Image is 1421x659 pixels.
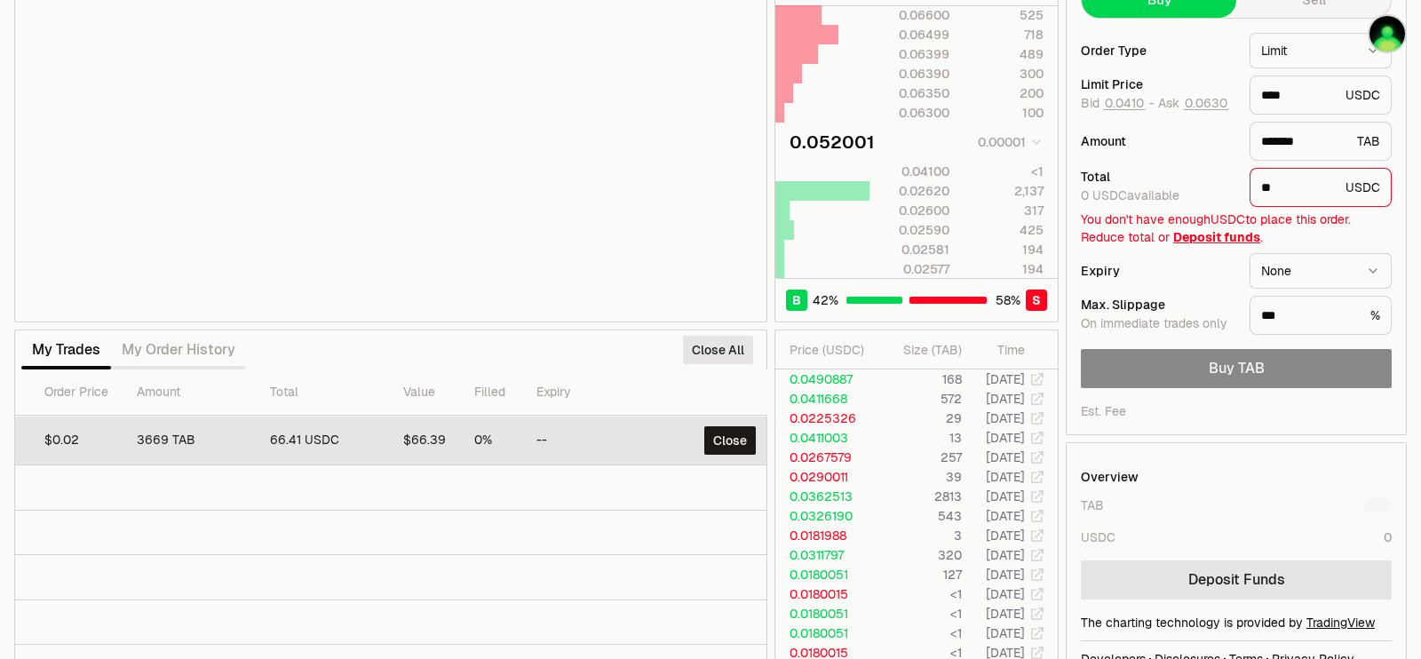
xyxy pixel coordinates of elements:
td: 0.0180051 [775,604,878,623]
div: 194 [965,241,1044,258]
div: 0.02577 [870,260,949,278]
a: TradingView [1306,615,1375,631]
td: <1 [878,604,963,623]
td: 3 [878,526,963,545]
time: [DATE] [986,547,1025,563]
div: 0.06600 [870,6,949,24]
div: Total [1081,171,1235,183]
div: The charting technology is provided by [1081,614,1392,631]
td: 257 [878,448,963,467]
td: 0.0180015 [775,584,878,604]
button: Close All [683,336,753,364]
div: % [1250,296,1392,335]
span: S [1032,291,1041,309]
span: 58 % [996,291,1020,309]
div: Amount [1081,135,1235,147]
div: 0.06350 [870,84,949,102]
div: 0.02590 [870,221,949,239]
time: [DATE] [986,488,1025,504]
time: [DATE] [986,528,1025,544]
button: My Order History [111,332,246,368]
td: 0.0411003 [775,428,878,448]
th: Filled [460,369,522,416]
td: -- [522,416,642,465]
button: 0.0410 [1103,96,1146,110]
td: 0.0490887 [775,369,878,389]
div: $66.39 [403,433,446,449]
button: Limit [1250,33,1392,68]
div: Size ( TAB ) [893,341,962,359]
td: 0.0411668 [775,389,878,409]
div: USDC [1250,168,1392,207]
span: $0.02 [44,432,79,448]
div: Price ( USDC ) [790,341,877,359]
div: TAB [1250,122,1392,161]
div: 100 [965,104,1044,122]
td: 127 [878,565,963,584]
div: 0.02600 [870,202,949,219]
div: 0.04100 [870,163,949,180]
time: [DATE] [986,371,1025,387]
div: 300 [965,65,1044,83]
div: 0.06390 [870,65,949,83]
th: Value [389,369,460,416]
div: 0.02581 [870,241,949,258]
td: 168 [878,369,963,389]
td: 0.0326190 [775,506,878,526]
div: 3669 TAB [137,433,242,449]
td: 2813 [878,487,963,506]
img: terra1 [1369,16,1405,52]
td: 543 [878,506,963,526]
div: Overview [1081,468,1139,486]
div: 66.41 USDC [270,433,375,449]
td: 0.0267579 [775,448,878,467]
div: 525 [965,6,1044,24]
time: [DATE] [986,391,1025,407]
div: Expiry [1081,265,1235,277]
button: 0.00001 [972,131,1044,153]
div: 0.02620 [870,182,949,200]
a: Deposit Funds [1081,560,1392,599]
div: 425 [965,221,1044,239]
div: 194 [965,260,1044,278]
time: [DATE] [986,625,1025,641]
time: [DATE] [986,586,1025,602]
div: 718 [965,26,1044,44]
time: [DATE] [986,606,1025,622]
button: None [1250,253,1392,289]
td: 0.0181988 [775,526,878,545]
th: Order Price [30,369,123,416]
a: Deposit funds [1173,229,1260,245]
div: 2,137 [965,182,1044,200]
time: [DATE] [986,430,1025,446]
button: Close [704,426,756,455]
button: My Trades [21,332,111,368]
td: 0.0290011 [775,467,878,487]
div: 489 [965,45,1044,63]
time: [DATE] [986,469,1025,485]
td: <1 [878,623,963,643]
div: TAB [1081,496,1104,514]
div: 0% [474,433,508,449]
td: 29 [878,409,963,428]
td: 320 [878,545,963,565]
time: [DATE] [986,508,1025,524]
td: 0.0180051 [775,623,878,643]
div: On immediate trades only [1081,316,1235,332]
td: 0.0311797 [775,545,878,565]
div: 200 [965,84,1044,102]
td: 0.0362513 [775,487,878,506]
div: 0.052001 [790,130,875,155]
time: [DATE] [986,567,1025,583]
div: You don't have enough USDC to place this order. Reduce total or . [1081,210,1392,246]
div: USDC [1081,528,1115,546]
th: Expiry [522,369,642,416]
th: Total [256,369,389,416]
div: Est. Fee [1081,402,1126,420]
span: Bid - [1081,96,1155,112]
time: [DATE] [986,410,1025,426]
div: Time [977,341,1025,359]
button: 0.0630 [1183,96,1229,110]
div: Limit Price [1081,78,1235,91]
div: 0 [1384,528,1392,546]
